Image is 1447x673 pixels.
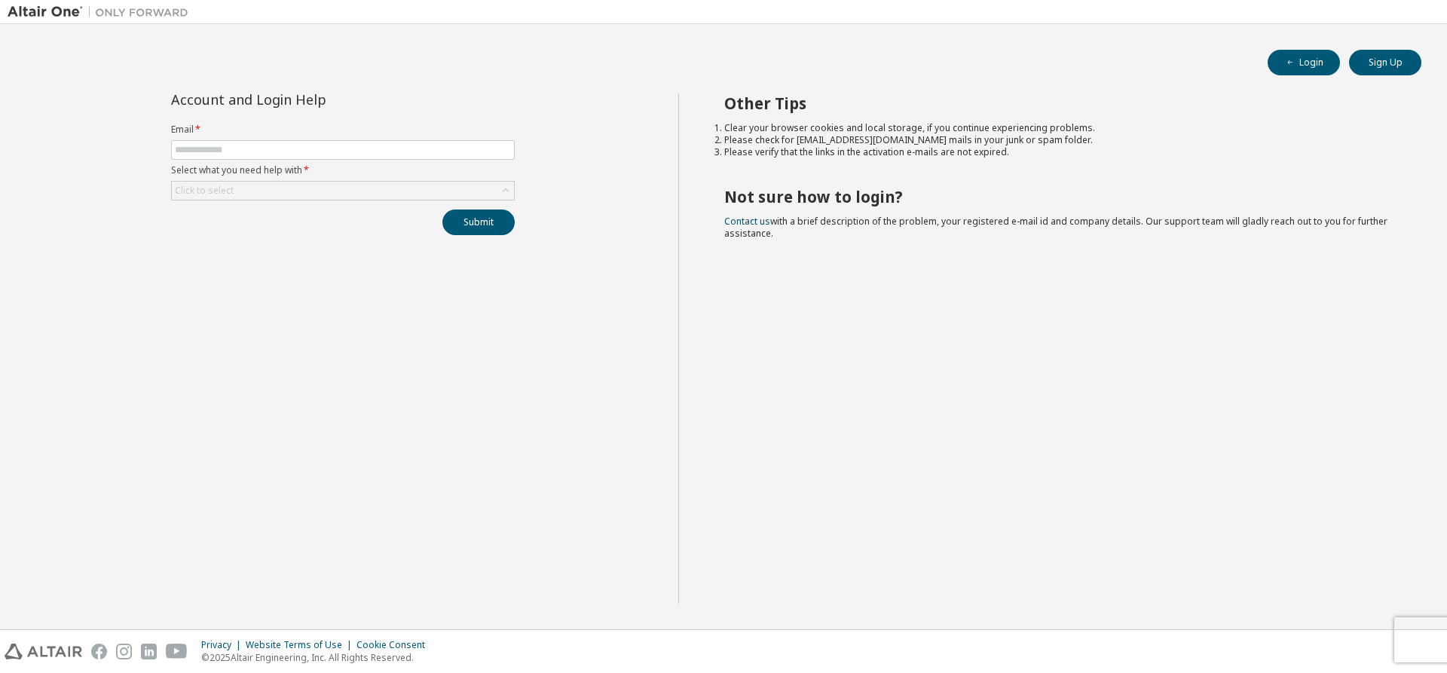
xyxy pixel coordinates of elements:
li: Clear your browser cookies and local storage, if you continue experiencing problems. [724,122,1395,134]
li: Please verify that the links in the activation e-mails are not expired. [724,146,1395,158]
button: Sign Up [1349,50,1421,75]
div: Privacy [201,639,246,651]
img: facebook.svg [91,644,107,659]
div: Account and Login Help [171,93,446,106]
span: with a brief description of the problem, your registered e-mail id and company details. Our suppo... [724,215,1387,240]
img: linkedin.svg [141,644,157,659]
label: Select what you need help with [171,164,515,176]
label: Email [171,124,515,136]
button: Submit [442,210,515,235]
img: Altair One [8,5,196,20]
h2: Not sure how to login? [724,187,1395,206]
img: altair_logo.svg [5,644,82,659]
h2: Other Tips [724,93,1395,113]
div: Click to select [172,182,514,200]
div: Website Terms of Use [246,639,356,651]
div: Cookie Consent [356,639,434,651]
li: Please check for [EMAIL_ADDRESS][DOMAIN_NAME] mails in your junk or spam folder. [724,134,1395,146]
img: instagram.svg [116,644,132,659]
p: © 2025 Altair Engineering, Inc. All Rights Reserved. [201,651,434,664]
a: Contact us [724,215,770,228]
img: youtube.svg [166,644,188,659]
div: Click to select [175,185,234,197]
button: Login [1268,50,1340,75]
